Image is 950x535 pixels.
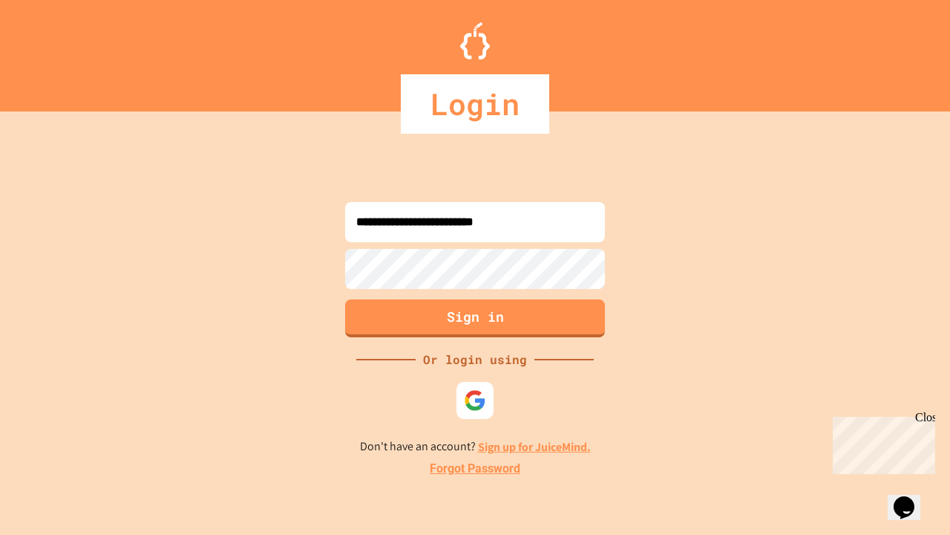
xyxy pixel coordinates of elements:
div: Chat with us now!Close [6,6,102,94]
img: Logo.svg [460,22,490,59]
iframe: chat widget [827,411,935,474]
img: google-icon.svg [464,389,486,412]
a: Forgot Password [430,460,520,478]
div: Or login using [416,351,534,369]
div: Login [401,74,549,134]
button: Sign in [345,299,605,337]
iframe: chat widget [888,476,935,520]
a: Sign up for JuiceMind. [478,439,591,455]
p: Don't have an account? [360,438,591,456]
